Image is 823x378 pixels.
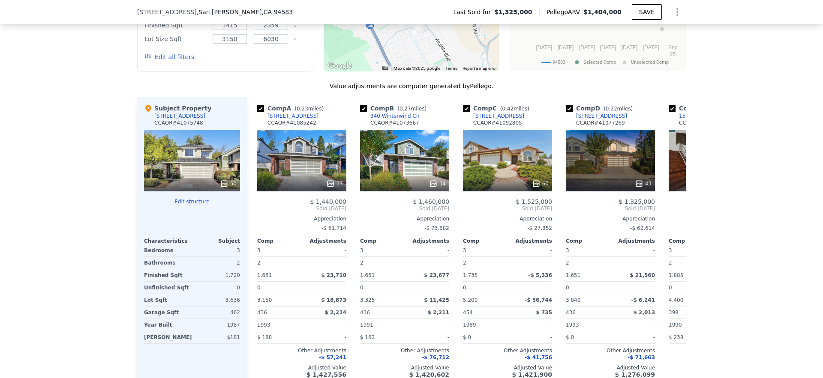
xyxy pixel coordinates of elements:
span: 0 [257,285,261,291]
span: 0 [463,285,466,291]
div: Appreciation [566,215,655,222]
div: Adjustments [302,238,346,244]
span: -$ 56,744 [525,297,552,303]
span: ( miles) [394,106,430,112]
text: [DATE] [579,45,595,51]
a: [STREET_ADDRESS] [257,113,318,119]
span: Last Sold for [454,8,495,16]
span: $ 1,460,000 [413,198,449,205]
div: 2 [360,257,403,269]
span: 454 [463,310,473,315]
a: [STREET_ADDRESS] [463,113,524,119]
div: [STREET_ADDRESS] [154,113,205,119]
button: Clear [293,24,297,27]
span: $ 11,425 [424,297,449,303]
div: - [303,282,346,294]
div: - [509,282,552,294]
span: 436 [257,310,267,315]
text: Sep [668,45,678,51]
span: ( miles) [497,106,533,112]
div: 37 [326,179,343,188]
span: 0 [669,285,672,291]
span: -$ 71,663 [628,354,655,360]
span: $ 2,013 [634,310,655,315]
span: $ 23,710 [321,272,346,278]
span: -$ 76,712 [422,354,449,360]
span: , CA 94583 [261,9,293,15]
button: SAVE [632,4,662,20]
div: [STREET_ADDRESS] [576,113,627,119]
text: Unselected Comp [631,60,669,65]
div: Adjusted Value [360,364,449,371]
div: CCAOR # 41073667 [370,119,419,126]
span: -$ 27,852 [527,225,552,231]
span: 4,400 [669,297,683,303]
span: $ 1,420,602 [409,371,449,378]
text: $700 [518,19,530,25]
div: [PERSON_NAME] [144,331,192,343]
div: Bathrooms [144,257,190,269]
span: -$ 73,682 [424,225,449,231]
div: Comp A [257,104,327,113]
div: 340 Winterwind Cir [370,113,420,119]
button: Edit all filters [144,53,194,61]
div: Adjustments [610,238,655,244]
span: 1,885 [669,272,683,278]
div: - [612,282,655,294]
div: Finished Sqft [144,19,207,31]
div: Subject [192,238,240,244]
div: - [612,257,655,269]
div: Appreciation [360,215,449,222]
span: 3 [566,247,569,253]
span: 1,651 [257,272,272,278]
span: $ 1,427,556 [306,371,346,378]
div: - [303,331,346,343]
div: Other Adjustments [566,347,655,354]
text: [DATE] [558,45,574,51]
a: [STREET_ADDRESS] [566,113,627,119]
span: -$ 57,241 [319,354,346,360]
div: Adjustments [405,238,449,244]
div: Adjusted Value [566,364,655,371]
div: 2 [566,257,609,269]
div: - [406,257,449,269]
div: [STREET_ADDRESS] [267,113,318,119]
span: 1,651 [566,272,580,278]
div: Value adjustments are computer generated by Pellego . [137,82,686,90]
span: Pellego ARV [547,8,584,16]
span: 5,200 [463,297,478,303]
span: 3,150 [257,297,272,303]
div: - [303,257,346,269]
div: 150 Cortona Dr [679,113,718,119]
span: 0.42 [502,106,514,112]
span: 3,325 [360,297,375,303]
div: Comp D [566,104,636,113]
div: Other Adjustments [257,347,346,354]
text: [DATE] [600,45,616,51]
div: Comp [669,238,713,244]
div: 1991 [360,319,403,331]
div: Comp [360,238,405,244]
div: 1993 [566,319,609,331]
text: [DATE] [536,45,552,51]
div: 1990 [669,319,712,331]
div: Appreciation [669,215,758,222]
span: Sold [DATE] [257,205,346,212]
div: Characteristics [144,238,192,244]
div: Adjustments [508,238,552,244]
div: CCAOR # 41077269 [576,119,625,126]
div: Year Built [144,319,190,331]
span: $1,325,000 [494,8,532,16]
span: 436 [566,310,576,315]
span: 436 [360,310,370,315]
span: $ 1,525,000 [516,198,552,205]
div: 2 [257,257,300,269]
div: - [406,331,449,343]
div: [STREET_ADDRESS] [473,113,524,119]
text: 25 [670,51,676,57]
span: $ 188 [257,334,272,340]
span: 398 [669,310,679,315]
span: $ 23,677 [424,272,449,278]
div: 1993 [257,319,300,331]
span: $1,404,000 [583,9,622,15]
